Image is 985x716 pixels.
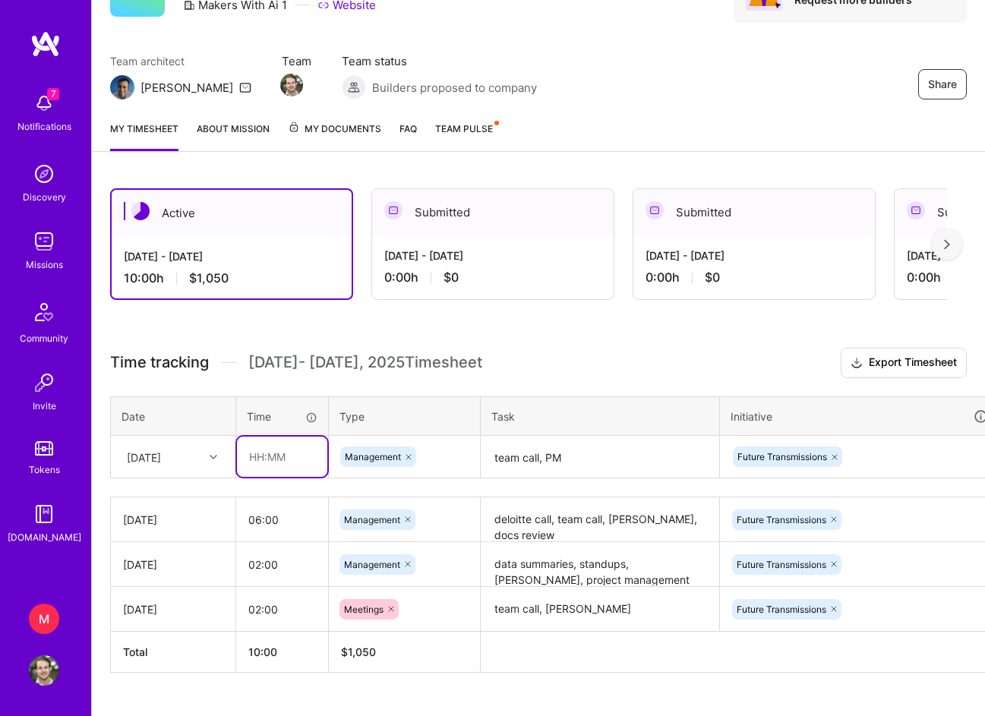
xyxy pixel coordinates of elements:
img: Team Member Avatar [280,74,303,96]
div: 0:00 h [646,270,863,285]
button: Export Timesheet [841,348,967,378]
span: Team status [342,53,537,69]
span: Management [344,559,400,570]
div: [DATE] - [DATE] [646,248,863,263]
span: [DATE] - [DATE] , 2025 Timesheet [248,353,482,372]
input: HH:MM [236,589,328,629]
span: Team architect [110,53,251,69]
div: [DATE] [127,449,161,465]
div: [DATE] - [DATE] [124,248,339,264]
span: Management [345,451,401,462]
div: 0:00 h [384,270,601,285]
img: Builders proposed to company [342,75,366,99]
img: guide book [29,499,59,529]
div: [DATE] [123,601,223,617]
input: HH:MM [236,500,328,540]
a: About Mission [197,121,270,151]
div: M [29,604,59,634]
span: Future Transmissions [737,604,826,615]
div: Invite [33,398,56,414]
a: Team Member Avatar [282,72,301,98]
a: User Avatar [25,655,63,686]
div: Missions [26,257,63,273]
div: [PERSON_NAME] [140,80,233,96]
textarea: team call, [PERSON_NAME] [482,588,718,630]
div: [DATE] [123,512,223,528]
img: logo [30,30,61,58]
div: 10:00 h [124,270,339,286]
img: Submitted [907,201,925,219]
img: bell [29,88,59,118]
span: Share [928,77,957,92]
span: Team [282,53,311,69]
th: Total [111,632,236,673]
textarea: team call, PM [482,437,718,478]
span: Future Transmissions [737,514,826,525]
div: Tokens [29,462,60,478]
a: FAQ [399,121,417,151]
img: discovery [29,159,59,189]
span: Management [344,514,400,525]
img: tokens [35,441,53,456]
a: My timesheet [110,121,178,151]
img: right [944,239,950,250]
img: Submitted [646,201,664,219]
span: $0 [444,270,459,285]
span: $ 1,050 [341,645,376,658]
span: Future Transmissions [737,451,827,462]
span: Future Transmissions [737,559,826,570]
th: 10:00 [236,632,329,673]
div: [DATE] - [DATE] [384,248,601,263]
img: teamwork [29,226,59,257]
i: icon Download [851,355,863,371]
span: Builders proposed to company [372,80,537,96]
img: Invite [29,367,59,398]
div: Active [112,190,352,236]
span: Time tracking [110,353,209,372]
th: Type [329,396,481,436]
img: Submitted [384,201,403,219]
img: Team Architect [110,75,134,99]
textarea: data summaries, standups, [PERSON_NAME], project management [482,544,718,585]
span: $0 [705,270,720,285]
div: [DATE] [123,557,223,572]
a: My Documents [288,121,381,151]
textarea: deloitte call, team call, [PERSON_NAME], docs review [482,499,718,541]
span: My Documents [288,121,381,137]
th: Date [111,396,236,436]
div: [DOMAIN_NAME] [8,529,81,545]
div: Submitted [372,189,614,235]
th: Task [481,396,720,436]
input: HH:MM [237,437,327,477]
a: M [25,604,63,634]
div: Notifications [17,118,71,134]
span: 7 [47,88,59,100]
div: Discovery [23,189,66,205]
span: Meetings [344,604,384,615]
input: HH:MM [236,544,328,585]
a: Team Pulse [435,121,497,151]
span: Team Pulse [435,123,493,134]
div: Community [20,330,68,346]
div: Submitted [633,189,875,235]
i: icon Mail [239,81,251,93]
button: Share [918,69,967,99]
img: Community [26,294,62,330]
img: Active [131,202,150,220]
i: icon Chevron [210,453,217,461]
div: Time [247,408,317,424]
img: User Avatar [29,655,59,686]
span: $1,050 [189,270,229,286]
